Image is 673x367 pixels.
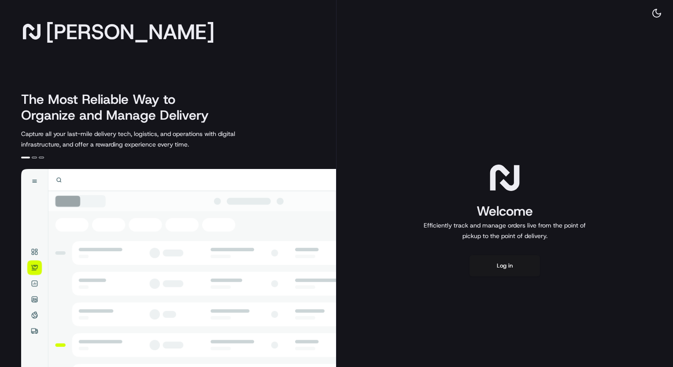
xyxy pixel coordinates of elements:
span: [PERSON_NAME] [46,23,214,40]
p: Efficiently track and manage orders live from the point of pickup to the point of delivery. [420,220,589,241]
button: Log in [470,255,540,276]
h1: Welcome [420,202,589,220]
p: Capture all your last-mile delivery tech, logistics, and operations with digital infrastructure, ... [21,128,275,150]
h2: The Most Reliable Way to Organize and Manage Delivery [21,92,218,123]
